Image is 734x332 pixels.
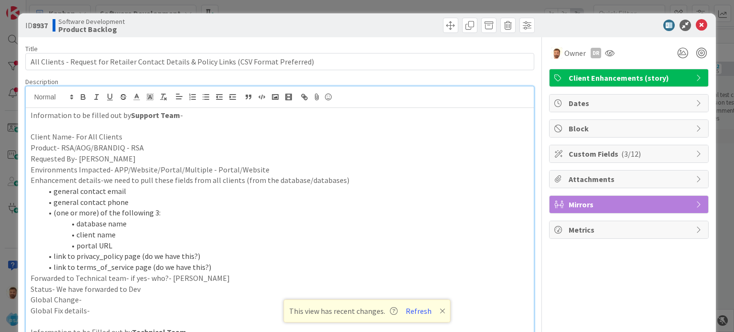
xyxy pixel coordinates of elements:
li: client name [42,229,529,240]
span: This view has recent changes. [289,305,398,317]
b: 8937 [32,21,48,30]
span: Owner [564,47,586,59]
span: Block [569,123,691,134]
li: link to privacy_policy page (do we have this?) [42,251,529,262]
input: type card name here... [25,53,534,70]
span: Attachments [569,173,691,185]
span: ID [25,20,48,31]
p: Global Fix details- [31,305,529,316]
p: Information to be filled out by - [31,110,529,121]
p: Global Change- [31,294,529,305]
span: Description [25,77,58,86]
p: Status- We have forwarded to Dev [31,284,529,295]
p: Product- RSA/AOG/BRANDIQ - RSA [31,142,529,153]
p: Client Name- For All Clients [31,131,529,142]
div: DR [591,48,601,58]
span: Custom Fields [569,148,691,160]
span: Client Enhancements (story) [569,72,691,84]
li: database name [42,218,529,229]
p: Enhancement details-we need to pull these fields from all clients (from the database/databases) [31,175,529,186]
li: (one or more) of the following 3: [42,207,529,218]
span: ( 3/12 ) [621,149,641,159]
li: portal URL [42,240,529,251]
label: Title [25,44,38,53]
p: Environments Impacted- APP/Website/Portal/Multiple - Portal/Website [31,164,529,175]
li: link to terms_of_service page (do we have this?) [42,262,529,273]
span: Software Development [58,18,125,25]
span: Dates [569,97,691,109]
img: AS [551,47,562,59]
button: Refresh [402,305,435,317]
b: Product Backlog [58,25,125,33]
p: Forwarded to Technical team- if yes- who?- [PERSON_NAME] [31,273,529,284]
span: Mirrors [569,199,691,210]
li: general contact phone [42,197,529,208]
strong: Support Team [131,110,180,120]
span: Metrics [569,224,691,236]
p: Requested By- [PERSON_NAME] [31,153,529,164]
li: general contact email [42,186,529,197]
